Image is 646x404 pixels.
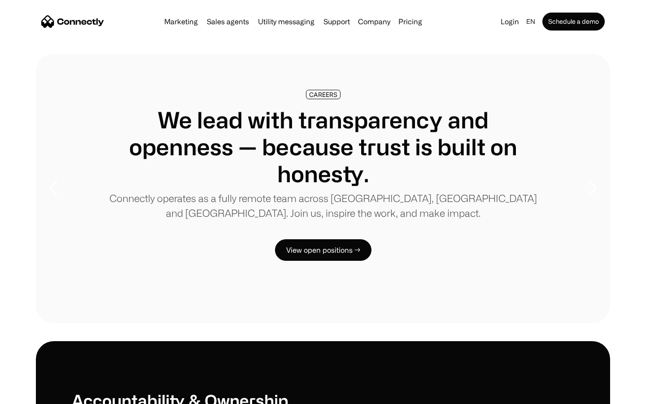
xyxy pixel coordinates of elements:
a: Login [497,15,523,28]
a: Sales agents [203,18,253,25]
h1: We lead with transparency and openness — because trust is built on honesty. [108,106,538,187]
a: Schedule a demo [542,13,605,31]
a: Utility messaging [254,18,318,25]
aside: Language selected: English [9,387,54,401]
a: Pricing [395,18,426,25]
div: CAREERS [309,91,337,98]
div: Company [358,15,390,28]
a: Marketing [161,18,201,25]
p: Connectly operates as a fully remote team across [GEOGRAPHIC_DATA], [GEOGRAPHIC_DATA] and [GEOGRA... [108,191,538,220]
div: en [526,15,535,28]
a: View open positions → [275,239,371,261]
ul: Language list [18,388,54,401]
a: Support [320,18,354,25]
